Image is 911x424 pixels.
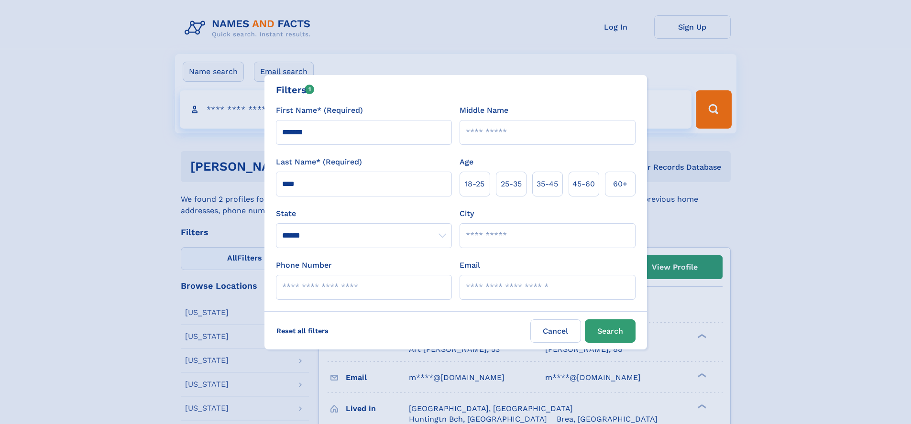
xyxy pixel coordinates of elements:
[613,178,627,190] span: 60+
[572,178,595,190] span: 45‑60
[537,178,558,190] span: 35‑45
[276,156,362,168] label: Last Name* (Required)
[460,105,508,116] label: Middle Name
[276,208,452,219] label: State
[276,83,315,97] div: Filters
[530,319,581,343] label: Cancel
[270,319,335,342] label: Reset all filters
[276,105,363,116] label: First Name* (Required)
[460,260,480,271] label: Email
[465,178,484,190] span: 18‑25
[276,260,332,271] label: Phone Number
[460,156,473,168] label: Age
[460,208,474,219] label: City
[585,319,636,343] button: Search
[501,178,522,190] span: 25‑35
